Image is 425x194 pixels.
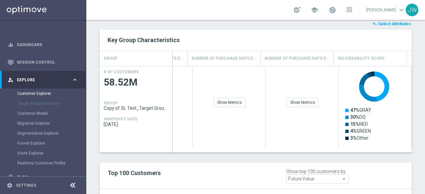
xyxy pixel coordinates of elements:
div: Realtime Customer Profile [17,158,86,168]
div: Show Metrics [213,98,246,107]
div: Show top 100 customers by [286,169,346,174]
div: Migration Explorer [17,118,86,128]
i: playlist_add_check [373,22,377,26]
tspan: 4% [350,128,357,134]
tspan: 30% [350,114,359,120]
span: Plan [17,175,72,179]
div: Target Group Discovery [17,98,86,108]
tspan: 47% [350,107,359,113]
button: playlist_add_check Select Attributes [372,20,412,28]
div: Press SPACE to select this row. [100,66,173,147]
span: school [311,6,318,14]
div: Funnel Explorer [17,138,86,148]
div: Plan [8,174,72,180]
div: Explore [8,77,72,83]
h2: Top 100 Customers [108,169,276,177]
i: keyboard_arrow_right [72,77,78,83]
div: Segmentation Explorer [17,128,86,138]
a: Migration Explorer [17,121,69,126]
a: Realtime Customer Profile [17,161,69,166]
text: Other [350,135,369,141]
a: Mission Control [17,53,78,71]
a: Customer Model [17,111,69,116]
div: Dashboard [8,36,78,53]
button: equalizer Dashboard [7,42,78,47]
span: keyboard_arrow_down [398,6,405,14]
span: Explore [17,78,72,82]
text: GREEN [350,128,371,134]
div: Show Metrics [287,98,319,107]
div: Mission Control [8,53,78,71]
h4: Number of Purchase Days Retail, One Year [265,53,329,64]
a: Settings [16,183,36,187]
text: RED [350,121,368,127]
h2: Key Group Characteristics [108,36,404,44]
a: Visits Explorer [17,151,69,156]
a: Segmentation Explorer [17,131,69,136]
button: person_search Explore keyboard_arrow_right [7,77,78,83]
span: Select Attributes [378,22,411,26]
tspan: 15% [350,121,359,127]
a: [PERSON_NAME]keyboard_arrow_down [366,5,406,15]
i: equalizer [8,42,14,48]
text: DQ [350,114,366,120]
span: 58.52M [104,76,169,89]
h4: GROUP [104,101,118,105]
div: Visits Explorer [17,148,86,158]
h4: Deliverability Score [338,53,384,64]
a: Customer Explorer [17,91,69,96]
a: Funnel Explorer [17,141,69,146]
div: Customer Explorer [17,89,86,98]
h4: # OF CUSTOMERS [104,70,139,74]
i: keyboard_arrow_right [72,174,78,180]
button: Mission Control [7,60,78,65]
div: Customer Model [17,108,86,118]
h4: Number of Purchase Days Dotcom, One Year [192,53,256,64]
button: gps_fixed Plan keyboard_arrow_right [7,174,78,180]
tspan: 3% [350,135,357,141]
h4: GROUP [104,53,118,64]
h4: SNAPSHOT DATE [104,117,137,121]
i: gps_fixed [8,174,14,180]
span: 2025-08-26 [104,122,169,127]
text: GRAY [350,107,371,113]
div: JW [406,4,418,16]
i: settings [7,182,13,188]
i: person_search [8,77,14,83]
span: Copy of SL Test_Target Group_2024 [104,105,169,111]
a: Dashboard [17,36,78,53]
